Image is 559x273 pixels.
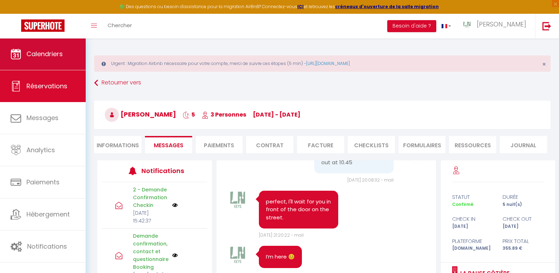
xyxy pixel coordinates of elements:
[399,136,446,153] li: FORMULAIRES
[108,22,132,29] span: Chercher
[266,198,331,222] pre: perfect, I'll wait for you in front of the door on the street.
[227,189,248,210] img: 17529471193696.jpg
[462,21,472,28] img: ...
[542,60,546,69] span: ×
[154,141,183,149] span: Messages
[266,253,295,261] pre: I’m here 😊
[448,215,498,223] div: check in
[452,201,473,207] span: Confirmé
[498,245,548,252] div: 355.89 €
[498,237,548,245] div: Prix total
[172,202,178,208] img: NO IMAGE
[105,110,176,119] span: [PERSON_NAME]
[498,193,548,201] div: durée
[26,178,60,186] span: Paiements
[448,237,498,245] div: Plateforme
[335,4,439,10] a: créneaux d'ouverture de la salle migration
[94,55,551,72] div: Urgent : Migration Airbnb nécessaire pour votre compte, merci de suivre ces étapes (5 min) -
[6,3,27,24] button: Ouvrir le widget de chat LiveChat
[456,14,535,38] a: ... [PERSON_NAME]
[133,232,168,271] p: Demande confirmation, contact et questionnaire Booking
[94,136,141,153] li: Informations
[26,210,70,219] span: Hébergement
[172,253,178,258] img: NO IMAGE
[448,193,498,201] div: statut
[449,136,496,153] li: Ressources
[26,49,63,58] span: Calendriers
[196,136,243,153] li: Paiements
[306,60,350,66] a: [URL][DOMAIN_NAME]
[202,111,246,119] span: 3 Personnes
[227,244,248,265] img: 17529471193696.jpg
[498,215,548,223] div: check out
[297,136,344,153] li: Facture
[448,223,498,230] div: [DATE]
[133,209,168,225] p: [DATE] 15:42:37
[448,245,498,252] div: [DOMAIN_NAME]
[387,20,436,32] button: Besoin d'aide ?
[542,61,546,67] button: Close
[26,113,59,122] span: Messages
[102,14,137,38] a: Chercher
[347,177,394,183] span: [DATE] 20:08:32 - mail
[26,146,55,154] span: Analytics
[27,242,67,251] span: Notifications
[141,163,185,179] h3: Notifications
[542,22,551,30] img: logout
[348,136,395,153] li: CHECKLISTS
[246,136,293,153] li: Contrat
[500,136,547,153] li: Journal
[297,4,304,10] a: ICI
[94,77,551,89] a: Retourner vers
[133,186,168,209] p: 2 - Demande Confirmation Checkin
[21,19,65,32] img: Super Booking
[183,111,195,119] span: 5
[477,20,526,29] span: [PERSON_NAME]
[498,201,548,208] div: 5 nuit(s)
[253,111,300,119] span: [DATE] - [DATE]
[498,223,548,230] div: [DATE]
[259,232,304,238] span: [DATE] 21:20:22 - mail
[26,82,67,90] span: Réservations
